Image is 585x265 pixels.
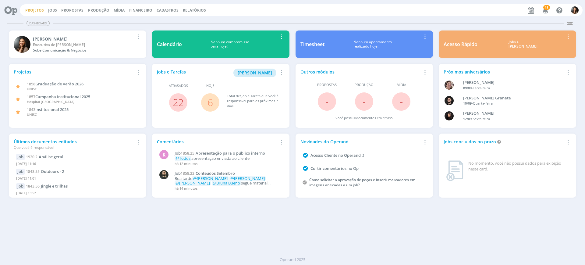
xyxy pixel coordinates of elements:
div: Jobs > [PERSON_NAME] [482,40,564,49]
div: Você possui documentos em atraso [335,116,393,121]
div: Executiva de Contas Pleno [33,42,134,48]
div: Job [16,169,25,175]
span: 15 [543,5,550,10]
a: Mídia [114,8,125,13]
div: Luana da Silva de Andrade [463,110,562,116]
a: Curtir comentários no Op [310,166,359,171]
img: A [445,81,454,90]
a: 1843.56Jingle e trilhas [26,183,68,189]
div: [DATE] 11:16 [16,160,139,169]
a: Projetos [25,8,44,13]
a: Financeiro [129,8,152,13]
a: 1843.55Outdoors - 2 [26,169,64,174]
div: Beatriz Luchese [33,36,134,42]
button: 15 [539,5,551,16]
span: [PERSON_NAME] [238,70,272,76]
span: @Bruna Bueno [213,180,240,186]
span: Campanha Institucional 2025 [35,94,90,99]
div: Job [16,154,25,160]
span: UNISC [27,87,37,91]
span: Produção [355,82,374,88]
button: Produção [86,8,111,13]
div: - [463,101,562,106]
div: K [159,150,168,159]
span: 1843.55 [26,169,40,174]
div: Timesheet [300,41,324,48]
span: @Todos [175,156,190,161]
span: Quarta-feira [473,101,493,106]
span: @[PERSON_NAME] [175,180,210,186]
div: Comentários [157,138,278,145]
span: - [325,95,328,108]
span: 1858 [27,81,35,87]
a: Job1858.25Apresentação para o público interno [175,151,281,156]
span: 1858.25 [181,151,194,156]
div: - [463,86,562,91]
a: B[PERSON_NAME]Executiva de [PERSON_NAME]Sobe Comunicação & Negócios [9,30,146,58]
span: 10/09 [463,101,472,106]
a: 1858Graduação de Verão 2026 [27,81,83,87]
div: Total de Job e Tarefa que você é responsável para os próximos 7 dias [227,94,279,109]
div: Novidades do Operand [300,138,421,145]
div: Próximos aniversários [444,69,564,75]
a: 1843Institucional 2025 [27,106,69,112]
button: Propostas [59,8,85,13]
div: Jobs e Tarefas [157,69,278,77]
a: 6 [207,96,213,109]
img: B [14,36,30,53]
p: Boa tarde segue material ajustado [175,176,281,186]
button: Relatórios [181,8,208,13]
span: @[PERSON_NAME] [193,176,228,181]
button: Cadastros [155,8,180,13]
a: Como solicitar a aprovação de peças e inserir marcadores em imagens anexadas a um job? [309,177,415,188]
span: Institucional 2025 [35,107,69,112]
div: - [463,116,562,122]
img: B [445,96,454,105]
a: 1857Campanha Institucional 2025 [27,94,90,99]
span: 1858.22 [181,171,194,176]
span: - [400,95,403,108]
a: 22 [173,96,184,109]
span: UNISC [27,112,37,117]
a: Acesso Cliente no Operand :) [310,152,364,158]
span: 1857 [27,94,35,99]
img: dashboard_not_found.png [446,160,463,181]
span: Hospital [GEOGRAPHIC_DATA] [27,99,75,104]
div: Sobe Comunicação & Negócios [33,48,134,53]
span: - [363,95,366,108]
span: Outdoors - 2 [41,169,64,174]
button: Financeiro [127,8,154,13]
span: 1 [240,94,242,98]
span: há 14 minutos [175,186,197,191]
span: Propostas [61,8,83,13]
span: Sexta-feira [473,116,490,121]
div: Nenhum apontamento realizado hoje! [324,40,421,49]
span: 1843 [27,107,35,112]
div: Que você é responsável [14,145,134,150]
span: 12/09 [463,116,472,121]
button: Jobs [46,8,59,13]
button: [PERSON_NAME] [233,69,276,77]
img: P [159,170,168,179]
div: Calendário [157,41,182,48]
span: Propostas [317,82,337,88]
img: B [571,6,579,14]
div: Projetos [14,69,134,75]
a: Jobs [48,8,57,13]
span: Atrasados [169,83,188,88]
span: Análise geral [39,154,63,159]
div: Outros módulos [300,69,421,75]
span: 0 [354,116,356,120]
span: há 12 minutos [175,161,197,166]
span: @[PERSON_NAME] [230,176,265,181]
span: 1843.56 [26,184,40,189]
span: Apresentação para o público interno [196,150,265,156]
a: [PERSON_NAME] [233,70,276,75]
img: L [445,111,454,120]
button: Projetos [23,8,46,13]
div: Job [16,183,25,189]
a: Relatórios [183,8,206,13]
div: Jobs concluídos no prazo [444,138,564,145]
span: 1920.2 [26,154,37,159]
span: Dashboard [27,21,50,26]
